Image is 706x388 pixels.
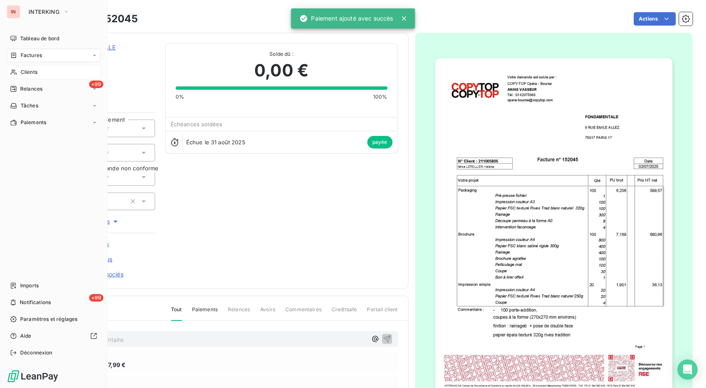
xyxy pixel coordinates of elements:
span: I211005805 [66,53,155,60]
span: Paiements [192,306,218,320]
span: Portail client [367,306,398,320]
span: Factures [21,52,42,59]
span: Relances [20,85,42,93]
span: 1 567,99 € [96,360,126,369]
span: +99 [89,294,103,302]
span: Échéances soldées [171,121,223,128]
span: Tâches [21,102,38,109]
span: +99 [89,81,103,88]
span: Commentaires [285,306,321,320]
img: Logo LeanPay [7,370,59,383]
span: Aide [20,332,32,340]
span: INTERKING [29,8,60,15]
button: Actions [634,12,676,26]
span: Avoirs [260,306,275,320]
h3: 220 152045 [79,11,138,26]
span: Tableau de bord [20,35,59,42]
span: 100% [373,93,387,101]
span: Paiements [21,119,46,126]
span: Tout [171,306,182,321]
span: Imports [20,282,39,289]
span: Solde dû : [176,50,387,58]
span: Relances [228,306,250,320]
span: Échue le 31 août 2025 [186,139,245,146]
span: Paramètres et réglages [20,315,77,323]
div: IN [7,5,20,18]
div: Paiement ajouté avec succès [299,11,393,26]
span: Notifications [20,299,51,306]
div: Open Intercom Messenger [677,359,698,380]
span: 0% [176,93,184,101]
span: Creditsafe [332,306,357,320]
span: Déconnexion [20,349,53,357]
span: 0,00 € [254,58,308,83]
span: Clients [21,68,37,76]
a: Aide [7,329,100,343]
span: payée [367,136,393,148]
